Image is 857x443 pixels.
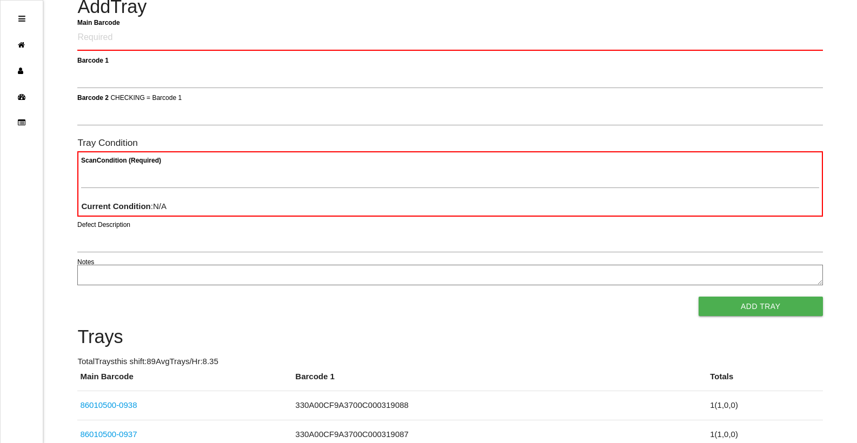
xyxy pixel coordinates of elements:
h6: Tray Condition [77,138,822,148]
b: Scan Condition (Required) [81,157,161,164]
b: Current Condition [81,202,150,211]
b: Barcode 2 [77,93,109,101]
input: Required [77,25,822,51]
th: Totals [707,371,822,391]
td: 330A00CF9A3700C000319088 [293,391,707,420]
td: 1 ( 1 , 0 , 0 ) [707,391,822,420]
th: Main Barcode [77,371,293,391]
label: Notes [77,257,94,267]
div: Open [18,6,25,32]
label: Defect Description [77,220,130,230]
a: 86010500-0937 [80,429,137,439]
th: Barcode 1 [293,371,707,391]
h4: Trays [77,327,822,347]
span: : N/A [81,202,167,211]
b: Main Barcode [77,18,120,26]
span: CHECKING = Barcode 1 [111,93,182,101]
button: Add Tray [699,297,823,316]
b: Barcode 1 [77,56,109,64]
p: Total Trays this shift: 89 Avg Trays /Hr: 8.35 [77,355,822,368]
a: 86010500-0938 [80,400,137,410]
